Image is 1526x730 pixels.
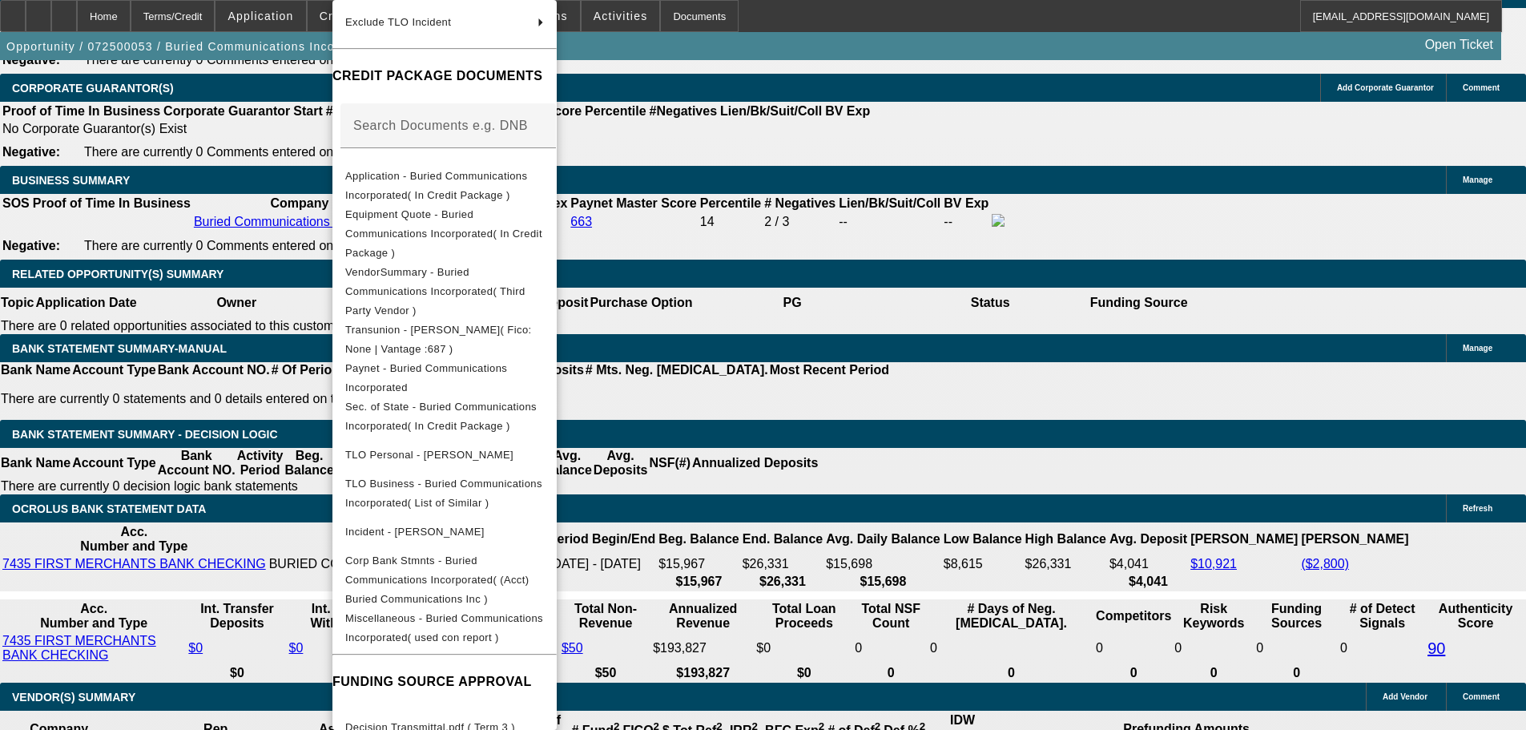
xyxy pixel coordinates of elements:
span: Exclude TLO Incident [345,16,451,28]
span: Sec. of State - Buried Communications Incorporated( In Credit Package ) [345,401,537,432]
button: Miscellaneous - Buried Communications Incorporated( used con report ) [332,609,557,647]
span: Transunion - [PERSON_NAME]( Fico: None | Vantage :687 ) [345,324,532,355]
span: Equipment Quote - Buried Communications Incorporated( In Credit Package ) [345,208,542,259]
span: Corp Bank Stmnts - Buried Communications Incorporated( (Acct) Buried Communications Inc ) [345,555,529,605]
button: Incident - Rizzi, Aaron [332,513,557,551]
button: TLO Business - Buried Communications Incorporated( List of Similar ) [332,474,557,513]
button: Application - Buried Communications Incorporated( In Credit Package ) [332,167,557,205]
h4: FUNDING SOURCE APPROVAL [332,672,557,692]
span: TLO Personal - [PERSON_NAME] [345,449,513,461]
button: Paynet - Buried Communications Incorporated [332,359,557,397]
button: Equipment Quote - Buried Communications Incorporated( In Credit Package ) [332,205,557,263]
button: TLO Personal - Rizzi, Aaron [332,436,557,474]
span: Paynet - Buried Communications Incorporated [345,362,507,393]
span: TLO Business - Buried Communications Incorporated( List of Similar ) [345,478,542,509]
button: Transunion - Rizzi, Aaron( Fico: None | Vantage :687 ) [332,321,557,359]
mat-label: Search Documents e.g. DNB [353,119,528,132]
span: Application - Buried Communications Incorporated( In Credit Package ) [345,170,527,201]
button: Corp Bank Stmnts - Buried Communications Incorporated( (Acct) Buried Communications Inc ) [332,551,557,609]
button: VendorSummary - Buried Communications Incorporated( Third Party Vendor ) [332,263,557,321]
span: VendorSummary - Buried Communications Incorporated( Third Party Vendor ) [345,266,525,317]
button: Sec. of State - Buried Communications Incorporated( In Credit Package ) [332,397,557,436]
span: Incident - [PERSON_NAME] [345,526,485,538]
span: Miscellaneous - Buried Communications Incorporated( used con report ) [345,612,543,643]
h4: CREDIT PACKAGE DOCUMENTS [332,67,557,86]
